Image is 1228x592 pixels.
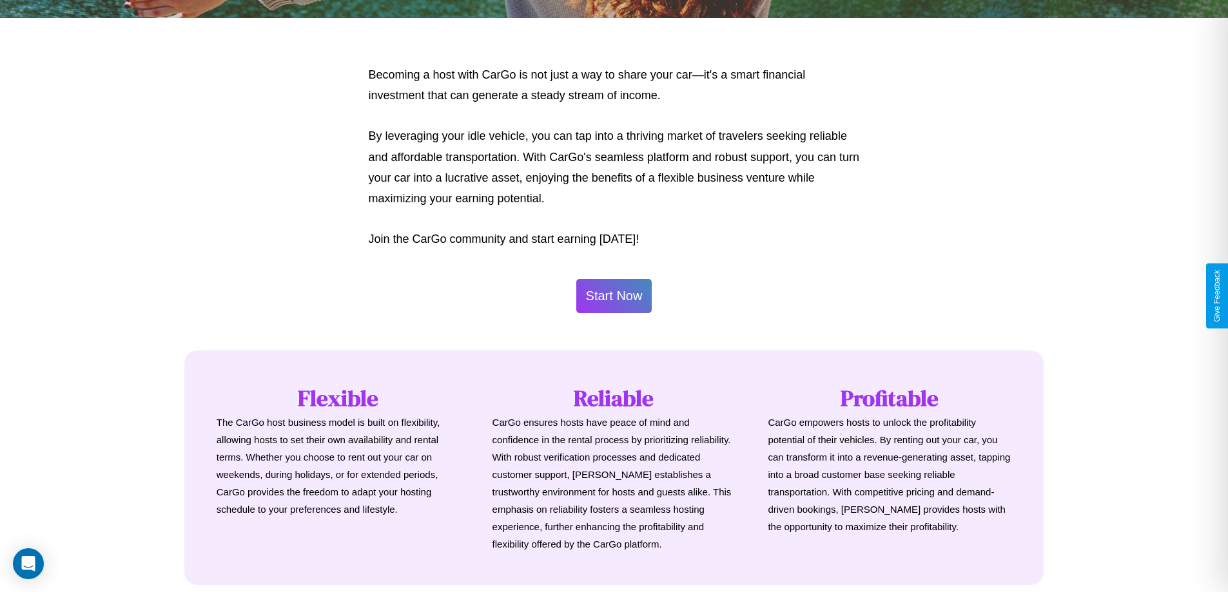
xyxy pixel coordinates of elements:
button: Start Now [576,279,652,313]
p: CarGo ensures hosts have peace of mind and confidence in the rental process by prioritizing relia... [492,414,736,553]
p: Join the CarGo community and start earning [DATE]! [369,229,860,249]
h1: Reliable [492,383,736,414]
h1: Profitable [768,383,1011,414]
div: Open Intercom Messenger [13,548,44,579]
p: Becoming a host with CarGo is not just a way to share your car—it's a smart financial investment ... [369,64,860,106]
p: By leveraging your idle vehicle, you can tap into a thriving market of travelers seeking reliable... [369,126,860,209]
p: The CarGo host business model is built on flexibility, allowing hosts to set their own availabili... [217,414,460,518]
h1: Flexible [217,383,460,414]
div: Give Feedback [1213,270,1222,322]
p: CarGo empowers hosts to unlock the profitability potential of their vehicles. By renting out your... [768,414,1011,535]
